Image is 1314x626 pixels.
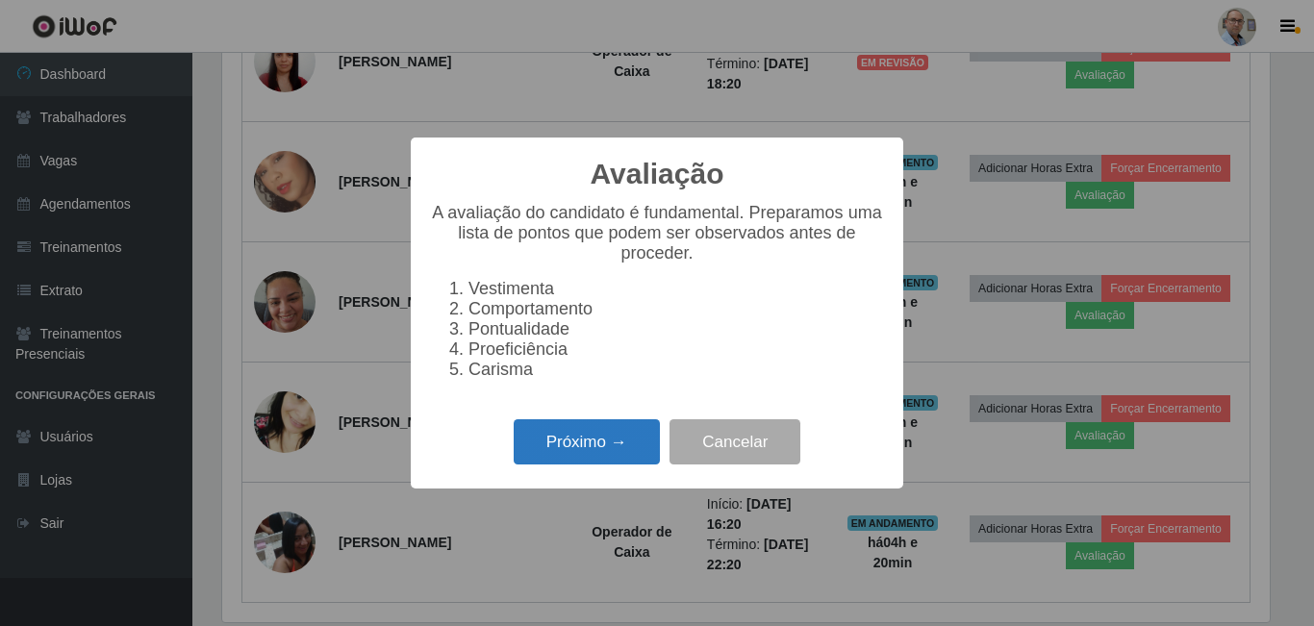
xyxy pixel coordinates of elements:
[430,203,884,263] p: A avaliação do candidato é fundamental. Preparamos uma lista de pontos que podem ser observados a...
[514,419,660,464] button: Próximo →
[468,360,884,380] li: Carisma
[468,319,884,339] li: Pontualidade
[591,157,724,191] h2: Avaliação
[468,339,884,360] li: Proeficiência
[670,419,800,464] button: Cancelar
[468,279,884,299] li: Vestimenta
[468,299,884,319] li: Comportamento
